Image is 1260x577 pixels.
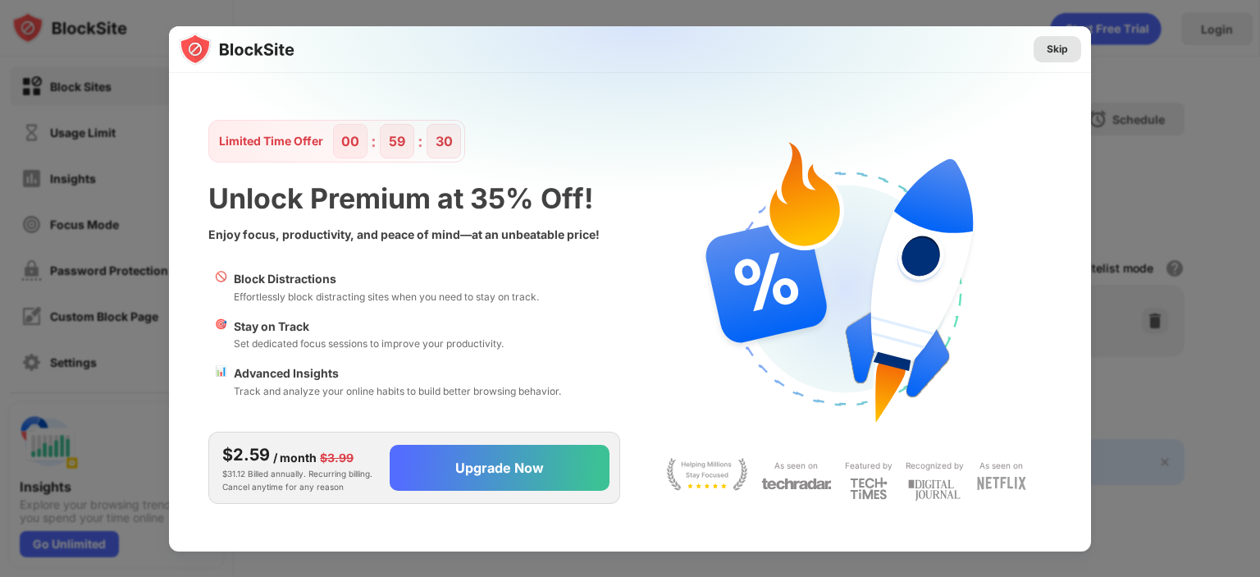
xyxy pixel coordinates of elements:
div: As seen on [979,458,1023,474]
div: As seen on [774,458,818,474]
div: $3.99 [320,449,354,467]
img: gradient.svg [179,26,1101,351]
img: light-techradar.svg [761,477,832,491]
div: $31.12 Billed annually. Recurring billing. Cancel anytime for any reason [222,442,377,493]
div: Featured by [845,458,892,474]
div: Skip [1047,41,1068,57]
img: light-techtimes.svg [850,477,888,500]
div: / month [273,449,317,467]
img: light-stay-focus.svg [666,458,748,491]
div: Upgrade Now [455,460,544,476]
div: Track and analyze your online habits to build better browsing behavior. [234,383,561,399]
img: light-netflix.svg [977,477,1026,490]
img: light-digital-journal.svg [908,477,961,504]
div: Recognized by [906,458,964,474]
div: $2.59 [222,442,270,467]
div: Advanced Insights [234,364,561,382]
div: 📊 [215,364,227,399]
